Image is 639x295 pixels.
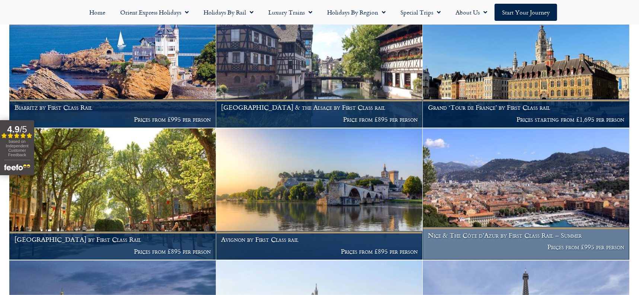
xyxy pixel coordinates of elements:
p: Prices from £895 per person [15,248,211,255]
a: Start your Journey [495,4,557,21]
nav: Menu [4,4,635,21]
h1: [GEOGRAPHIC_DATA] by First Class Rail [15,236,211,243]
p: Prices starting from £1,695 per person [428,116,624,123]
a: Holidays by Region [320,4,393,21]
a: Avignon by First Class rail Prices from £895 per person [216,128,423,260]
h1: Avignon by First Class rail [221,236,418,243]
p: Prices from £895 per person [221,248,418,255]
p: Price from £895 per person [221,116,418,123]
p: Prices from £995 per person [428,243,624,251]
a: Home [82,4,113,21]
h1: Nice & The Côte d’Azur by First Class Rail – Summer [428,232,624,239]
h1: [GEOGRAPHIC_DATA] & the Alsace by First Class rail [221,104,418,111]
a: Luxury Trains [261,4,320,21]
a: Nice & The Côte d’Azur by First Class Rail – Summer Prices from £995 per person [423,128,630,260]
p: Prices from £995 per person [15,116,211,123]
a: Holidays by Rail [196,4,261,21]
a: [GEOGRAPHIC_DATA] by First Class Rail Prices from £895 per person [9,128,216,260]
h1: Grand ‘Tour de France’ by First Class rail [428,104,624,111]
a: Special Trips [393,4,448,21]
a: Orient Express Holidays [113,4,196,21]
h1: Biarritz by First Class Rail [15,104,211,111]
a: About Us [448,4,495,21]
